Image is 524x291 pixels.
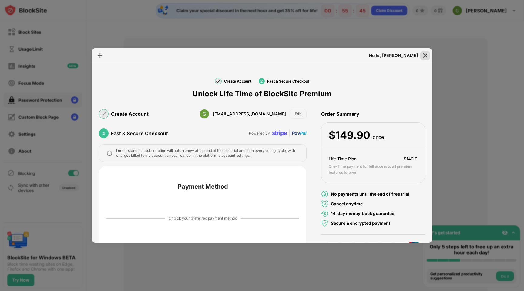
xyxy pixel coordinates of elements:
[321,210,328,217] img: money-back.svg
[321,190,328,198] img: no-payment.svg
[408,242,419,249] img: union-pay-card.svg
[329,163,418,176] div: One-Time payment for full access to all premium features forever
[369,53,418,58] div: Hello, [PERSON_NAME]
[224,79,251,84] div: Create Account
[404,156,418,162] div: $ 149.9
[329,129,370,142] div: $ 149.90
[381,242,392,249] img: discover-card.svg
[395,242,405,249] img: diner-clabs-card.svg
[111,111,149,117] div: Create Account
[329,156,357,162] div: Life Time Plan
[321,220,328,227] img: secured-payment-green.svg
[321,105,425,122] div: Order Summary
[341,242,352,249] img: master-card.svg
[259,78,265,84] div: 2
[331,191,409,197] div: No payments until the end of free trial
[106,196,299,208] iframe: PayPal
[106,150,113,156] img: checkout-round-off.svg
[331,210,394,217] div: 14-day money-back guarantee
[328,242,339,249] img: visa-card.svg
[249,130,270,136] div: Powered By
[193,89,331,98] div: Unlock Life Time of BlockSite Premium
[216,79,221,83] img: check-mark
[373,133,384,142] div: once
[106,183,299,190] div: Payment Method
[321,200,328,207] img: cancel-anytime-green.svg
[331,220,390,227] div: Secure & encrypted payment
[292,126,307,141] img: paypal-transparent.svg
[101,112,106,116] img: check-mark
[169,215,237,221] div: Or pick your preferred payment method
[295,111,301,117] div: Edit
[200,109,209,119] img: ACg8ocLmuCGTsnszw9RW2FTwhrBy9aqgDnKaGalERry3isV9MkV1fw=s96-c
[331,200,363,207] div: Cancel anytime
[213,111,286,117] div: [EMAIL_ADDRESS][DOMAIN_NAME]
[267,79,309,84] div: Fast & Secure Checkout
[272,126,287,141] img: stripe-transparent.svg
[99,128,109,138] div: 2
[111,130,168,136] div: Fast & Secure Checkout
[368,242,379,249] img: jcb-card.svg
[116,148,299,158] div: I understand this subscription will auto-renew at the end of the free trial and then every billin...
[354,242,365,249] img: american-express-card.svg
